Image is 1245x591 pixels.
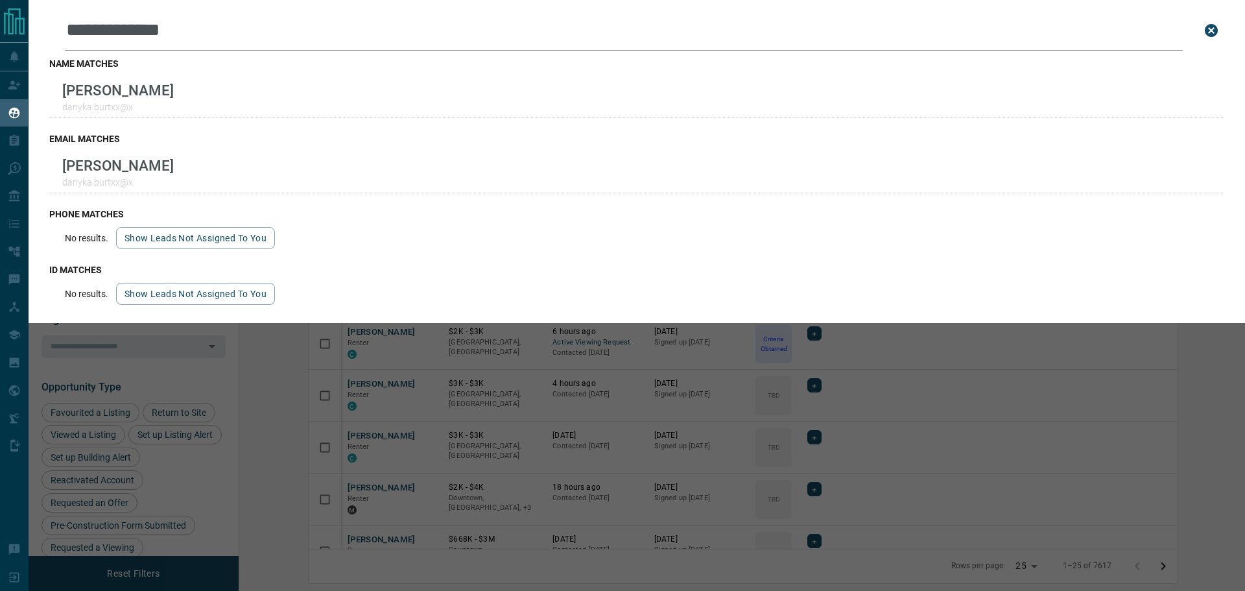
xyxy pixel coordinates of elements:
h3: id matches [49,265,1224,275]
p: danyka.burtxx@x [62,102,174,112]
p: [PERSON_NAME] [62,82,174,99]
h3: name matches [49,58,1224,69]
p: No results. [65,289,108,299]
h3: phone matches [49,209,1224,219]
button: show leads not assigned to you [116,227,275,249]
p: danyka.burtxx@x [62,177,174,187]
p: [PERSON_NAME] [62,157,174,174]
h3: email matches [49,134,1224,144]
button: close search bar [1198,18,1224,43]
button: show leads not assigned to you [116,283,275,305]
p: No results. [65,233,108,243]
